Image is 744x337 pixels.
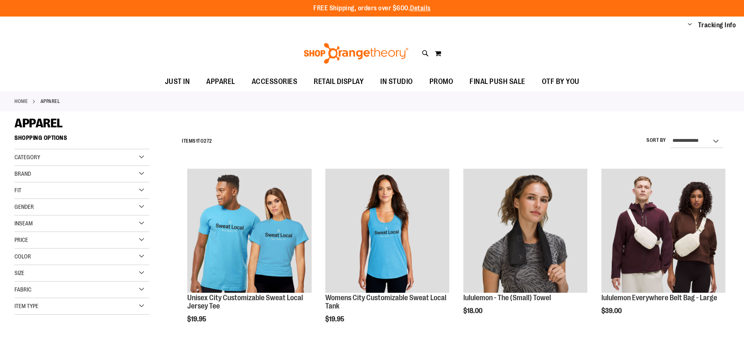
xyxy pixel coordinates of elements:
[198,72,243,91] a: APPAREL
[463,169,587,294] a: lululemon - The (Small) Towel
[14,170,31,177] span: Brand
[601,307,623,315] span: $39.00
[601,169,725,294] a: lululemon Everywhere Belt Bag - Large
[187,169,311,294] a: Unisex City Customizable Fine Jersey Tee
[380,72,413,91] span: IN STUDIO
[410,5,431,12] a: Details
[14,215,149,232] div: Inseam
[14,166,149,182] div: Brand
[14,282,149,298] div: Fabric
[157,72,198,91] a: JUST IN
[429,72,453,91] span: PROMO
[325,294,446,310] a: Womens City Customizable Sweat Local Tank
[14,154,40,160] span: Category
[14,270,24,276] span: Size
[601,294,717,302] a: lululemon Everywhere Belt Bag - Large
[14,131,149,149] strong: Shopping Options
[463,294,551,302] a: lululemon - The (Small) Towel
[313,4,431,13] p: FREE Shipping, orders over $600.
[14,253,31,260] span: Color
[534,72,588,91] a: OTF BY YOU
[187,294,303,310] a: Unisex City Customizable Sweat Local Jersey Tee
[14,286,31,293] span: Fabric
[698,21,736,30] a: Tracking Info
[14,203,34,210] span: Gender
[182,135,212,148] h2: Items to
[252,72,298,91] span: ACCESSORIES
[14,237,28,243] span: Price
[325,169,449,293] img: City Customizable Perfect Racerback Tank
[314,72,364,91] span: RETAIL DISPLAY
[165,72,190,91] span: JUST IN
[14,298,149,315] div: Item Type
[463,169,587,293] img: lululemon - The (Small) Towel
[14,265,149,282] div: Size
[14,220,33,227] span: Inseam
[601,169,725,293] img: lululemon Everywhere Belt Bag - Large
[14,303,38,309] span: Item Type
[542,72,579,91] span: OTF BY YOU
[14,232,149,249] div: Price
[463,307,484,315] span: $18.00
[14,249,149,265] div: Color
[14,199,149,215] div: Gender
[187,169,311,293] img: Unisex City Customizable Fine Jersey Tee
[206,72,235,91] span: APPAREL
[187,315,207,323] span: $19.95
[688,21,692,29] button: Account menu
[646,137,666,144] label: Sort By
[325,315,346,323] span: $19.95
[421,72,462,91] a: PROMO
[14,116,63,130] span: APPAREL
[14,149,149,166] div: Category
[372,72,421,91] a: IN STUDIO
[204,138,212,144] span: 272
[459,165,591,336] div: product
[597,165,730,336] div: product
[243,72,306,91] a: ACCESSORIES
[14,98,28,105] a: Home
[41,98,60,105] strong: APPAREL
[196,138,198,144] span: 1
[305,72,372,91] a: RETAIL DISPLAY
[470,72,525,91] span: FINAL PUSH SALE
[325,169,449,294] a: City Customizable Perfect Racerback Tank
[461,72,534,91] a: FINAL PUSH SALE
[303,43,410,64] img: Shop Orangetheory
[14,182,149,199] div: Fit
[14,187,21,194] span: Fit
